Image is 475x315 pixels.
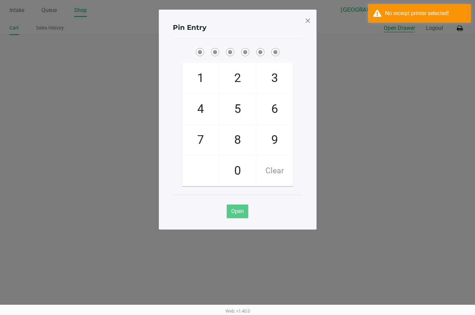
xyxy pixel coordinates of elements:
span: 4 [182,94,219,124]
span: Web: v1.40.0 [225,308,250,314]
span: 2 [219,63,256,93]
span: Clear [257,156,293,186]
span: 6 [257,94,293,124]
span: 9 [257,125,293,155]
h4: Pin Entry [173,22,206,33]
div: No receipt printer selected! [385,9,466,17]
span: 1 [182,63,219,93]
span: 7 [182,125,219,155]
span: 0 [219,156,256,186]
span: 3 [257,63,293,93]
span: 5 [219,94,256,124]
span: 8 [219,125,256,155]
